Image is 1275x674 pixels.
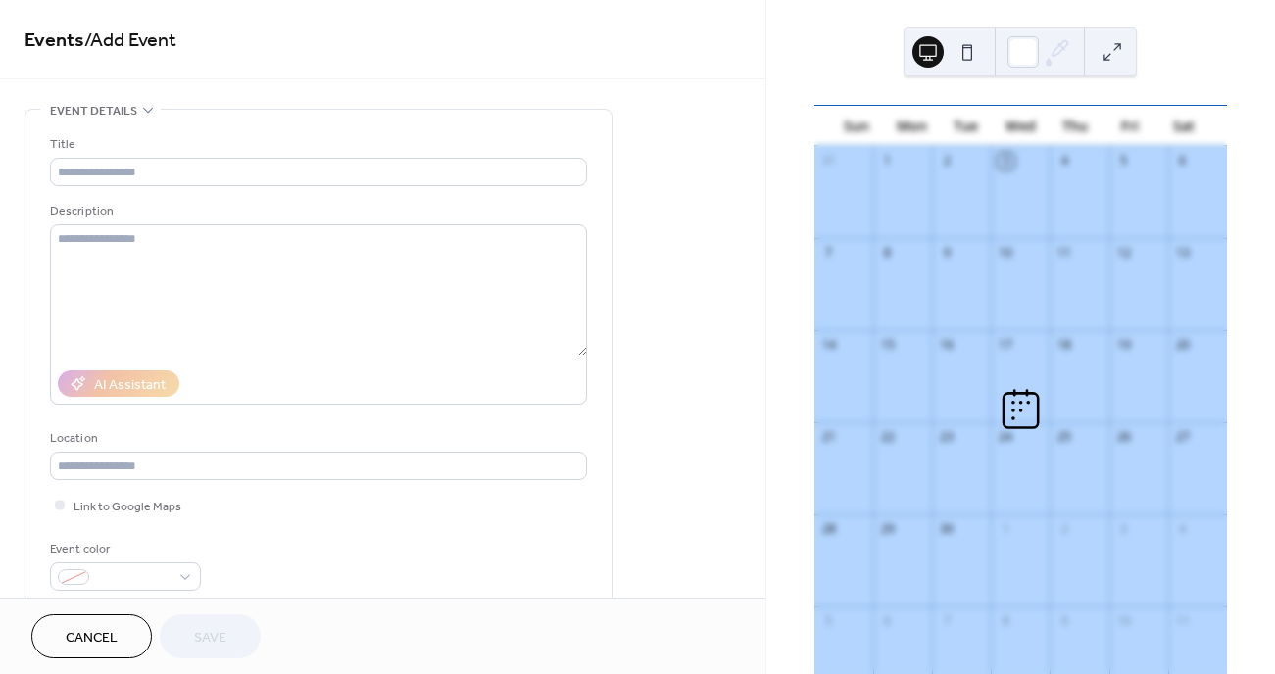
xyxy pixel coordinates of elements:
[998,153,1014,169] div: 3
[993,106,1048,146] div: Wed
[879,153,896,169] div: 1
[939,521,956,538] div: 30
[1103,106,1157,146] div: Fri
[1174,153,1191,169] div: 6
[50,134,583,155] div: Title
[1174,429,1191,446] div: 27
[1115,245,1132,262] div: 12
[50,428,583,449] div: Location
[830,106,885,146] div: Sun
[1156,106,1211,146] div: Sat
[939,613,956,630] div: 7
[998,337,1014,354] div: 17
[74,497,181,517] span: Link to Google Maps
[1174,521,1191,538] div: 4
[1056,613,1073,630] div: 9
[879,521,896,538] div: 29
[50,101,137,121] span: Event details
[31,614,152,658] button: Cancel
[820,245,837,262] div: 7
[879,337,896,354] div: 15
[1056,337,1073,354] div: 18
[998,521,1014,538] div: 1
[998,429,1014,446] div: 24
[1115,153,1132,169] div: 5
[1056,521,1073,538] div: 2
[50,539,197,559] div: Event color
[884,106,939,146] div: Mon
[50,201,583,221] div: Description
[820,429,837,446] div: 21
[879,613,896,630] div: 6
[1174,245,1191,262] div: 13
[820,521,837,538] div: 28
[1048,106,1103,146] div: Thu
[1174,613,1191,630] div: 11
[25,22,84,60] a: Events
[1115,521,1132,538] div: 3
[1056,153,1073,169] div: 4
[1115,429,1132,446] div: 26
[939,106,994,146] div: Tue
[820,153,837,169] div: 31
[879,245,896,262] div: 8
[1115,613,1132,630] div: 10
[998,245,1014,262] div: 10
[820,337,837,354] div: 14
[1115,337,1132,354] div: 19
[998,613,1014,630] div: 8
[1056,429,1073,446] div: 25
[939,429,956,446] div: 23
[1174,337,1191,354] div: 20
[66,628,118,649] span: Cancel
[879,429,896,446] div: 22
[939,245,956,262] div: 9
[939,153,956,169] div: 2
[820,613,837,630] div: 5
[939,337,956,354] div: 16
[1056,245,1073,262] div: 11
[84,22,176,60] span: / Add Event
